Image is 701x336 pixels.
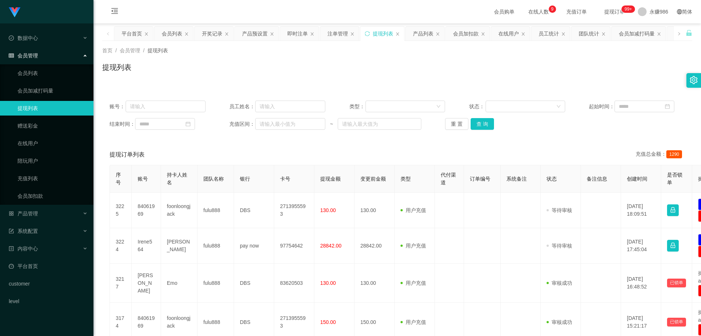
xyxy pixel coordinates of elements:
[579,27,599,41] div: 团队统计
[506,176,527,182] span: 系统备注
[690,76,698,84] i: 图标: setting
[657,32,661,36] i: 图标: close
[665,104,670,109] i: 图标: calendar
[9,53,14,58] i: 图标: table
[677,9,682,14] i: 图标: global
[401,176,411,182] span: 类型
[320,176,341,182] span: 提现金额
[360,176,386,182] span: 变更前金额
[255,101,325,112] input: 请输入
[547,243,572,249] span: 等待审核
[539,27,559,41] div: 员工统计
[9,294,88,309] a: level
[110,150,145,159] span: 提现订单列表
[234,228,274,264] td: pay now
[234,264,274,303] td: DBS
[280,176,290,182] span: 卡号
[320,319,336,325] span: 150.00
[115,48,117,53] span: /
[547,319,572,325] span: 审核成功
[395,32,400,36] i: 图标: close
[9,53,38,58] span: 会员管理
[18,136,88,151] a: 在线用户
[9,211,38,216] span: 产品管理
[9,276,88,291] a: customer
[667,318,686,326] button: 已锁单
[132,193,161,228] td: 84061969
[116,172,121,185] span: 序号
[229,120,255,128] span: 充值区间：
[587,176,607,182] span: 备注信息
[445,118,468,130] button: 重 置
[202,27,222,41] div: 开奖记录
[287,27,308,41] div: 即时注单
[203,176,224,182] span: 团队名称
[401,243,426,249] span: 用户充值
[498,27,519,41] div: 在线用户
[355,193,395,228] td: 130.00
[677,32,681,35] i: 图标: right
[274,193,314,228] td: 2713955593
[547,176,557,182] span: 状态
[436,104,441,109] i: 图标: down
[106,32,110,35] i: 图标: left
[161,264,198,303] td: Emo
[9,246,38,252] span: 内容中心
[102,48,112,53] span: 首页
[355,228,395,264] td: 28842.00
[18,83,88,98] a: 会员加减打码量
[325,120,338,128] span: ~
[144,32,149,36] i: 图标: close
[9,211,14,216] i: 图标: appstore-o
[167,172,187,185] span: 持卡人姓名
[9,259,88,273] a: 图标: dashboard平台首页
[234,193,274,228] td: DBS
[242,27,268,41] div: 产品预设置
[589,103,614,110] span: 起始时间：
[549,5,556,13] sup: 9
[110,103,126,110] span: 账号：
[469,103,486,110] span: 状态：
[666,150,682,158] span: 1290
[621,193,661,228] td: [DATE] 18:09:51
[240,176,250,182] span: 银行
[350,32,355,36] i: 图标: close
[18,118,88,133] a: 赠送彩金
[601,32,606,36] i: 图标: close
[138,176,148,182] span: 账号
[453,27,479,41] div: 会员加扣款
[601,9,628,14] span: 提现订单
[198,193,234,228] td: fulu888
[110,264,132,303] td: 3217
[255,118,325,130] input: 请输入最小值为
[436,32,440,36] i: 图标: close
[365,31,370,36] i: 图标: sync
[9,35,38,41] span: 数据中心
[481,32,485,36] i: 图标: close
[667,279,686,287] button: 已锁单
[161,228,198,264] td: [PERSON_NAME]
[349,103,366,110] span: 类型：
[327,27,348,41] div: 注单管理
[161,193,198,228] td: foonloongjack
[132,228,161,264] td: Irene564
[184,32,189,36] i: 图标: close
[551,5,553,13] p: 9
[373,27,393,41] div: 提现列表
[9,228,38,234] span: 系统配置
[525,9,552,14] span: 在线人数
[18,66,88,80] a: 会员列表
[143,48,145,53] span: /
[338,118,421,130] input: 请输入最大值为
[9,246,14,251] i: 图标: profile
[320,207,336,213] span: 130.00
[120,48,140,53] span: 会员管理
[162,27,182,41] div: 会员列表
[667,204,679,216] button: 图标: lock
[148,48,168,53] span: 提现列表
[18,171,88,186] a: 充值列表
[198,264,234,303] td: fulu888
[621,5,635,13] sup: 197
[122,27,142,41] div: 平台首页
[9,7,20,18] img: logo.9652507e.png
